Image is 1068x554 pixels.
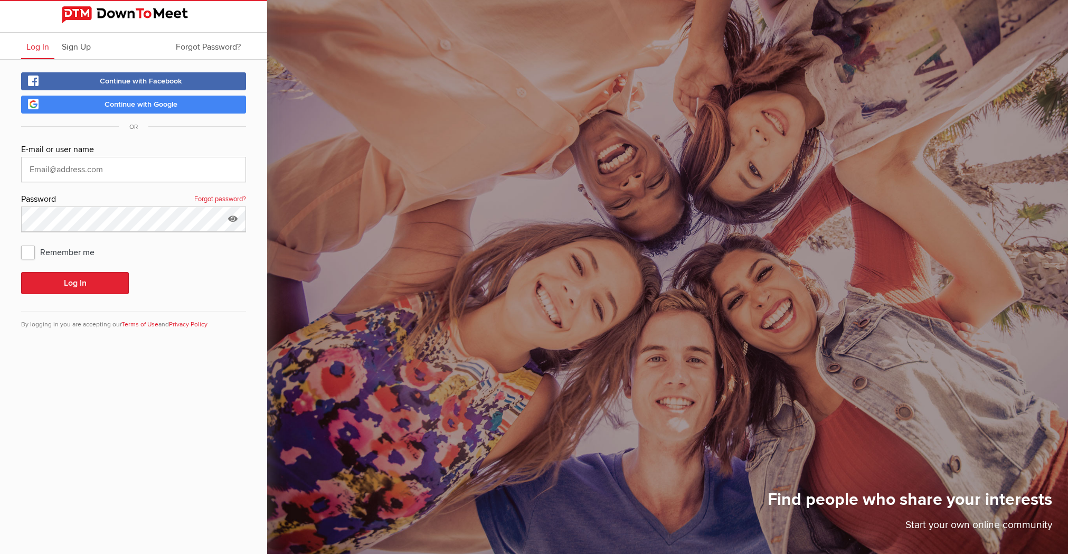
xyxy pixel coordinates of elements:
span: Continue with Google [105,100,177,109]
a: Sign Up [56,33,96,59]
a: Privacy Policy [169,321,207,328]
a: Continue with Google [21,96,246,114]
span: Forgot Password? [176,42,241,52]
span: Remember me [21,242,105,261]
a: Terms of Use [121,321,158,328]
input: Email@address.com [21,157,246,182]
p: Start your own online community [768,518,1052,538]
a: Forgot Password? [171,33,246,59]
img: DownToMeet [62,6,205,23]
span: Log In [26,42,49,52]
h1: Find people who share your interests [768,489,1052,518]
div: Password [21,193,246,206]
span: Continue with Facebook [100,77,182,86]
div: By logging in you are accepting our and [21,311,246,330]
a: Continue with Facebook [21,72,246,90]
span: OR [119,123,148,131]
a: Forgot password? [194,193,246,206]
span: Sign Up [62,42,91,52]
div: E-mail or user name [21,143,246,157]
button: Log In [21,272,129,294]
a: Log In [21,33,54,59]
